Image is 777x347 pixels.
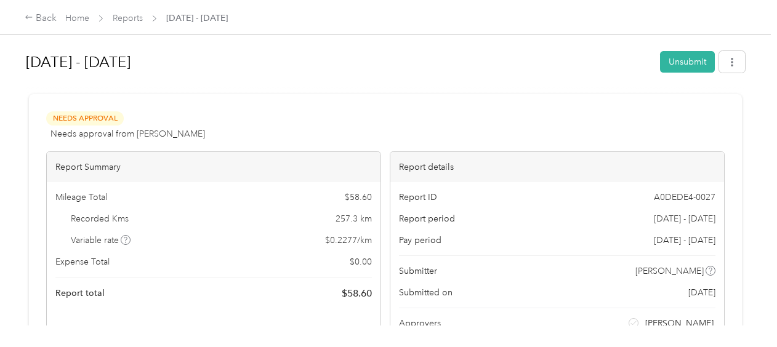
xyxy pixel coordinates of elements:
span: Report ID [399,191,437,204]
span: Variable rate [71,234,131,247]
span: Needs Approval [46,111,124,126]
span: Mileage Total [55,191,107,204]
span: [DATE] - [DATE] [166,12,228,25]
span: [PERSON_NAME] [635,265,704,277]
span: Recorded Kms [71,212,129,225]
div: Back [25,11,57,26]
span: $ 0.00 [350,255,372,268]
div: Report Summary [47,152,380,182]
span: $ 58.60 [345,191,372,204]
span: [PERSON_NAME] [645,317,714,330]
a: Home [65,13,89,23]
span: Expense Total [55,255,110,268]
span: Submitter [399,265,437,277]
span: [DATE] - [DATE] [654,212,715,225]
span: $ 58.60 [342,286,372,301]
span: Needs approval from [PERSON_NAME] [50,127,205,140]
span: Pay period [399,234,441,247]
span: Report total [55,287,105,300]
iframe: Everlance-gr Chat Button Frame [708,278,777,347]
span: Report period [399,212,455,225]
button: Unsubmit [660,51,715,73]
span: $ 0.2277 / km [325,234,372,247]
span: 257.3 km [336,212,372,225]
h1: Sep 1 - 30, 2025 [26,47,651,77]
a: Reports [113,13,143,23]
span: Submitted on [399,286,453,299]
div: Report details [390,152,724,182]
span: [DATE] - [DATE] [654,234,715,247]
span: [DATE] [688,286,715,299]
span: Approvers [399,317,441,330]
span: A0DEDE4-0027 [654,191,715,204]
